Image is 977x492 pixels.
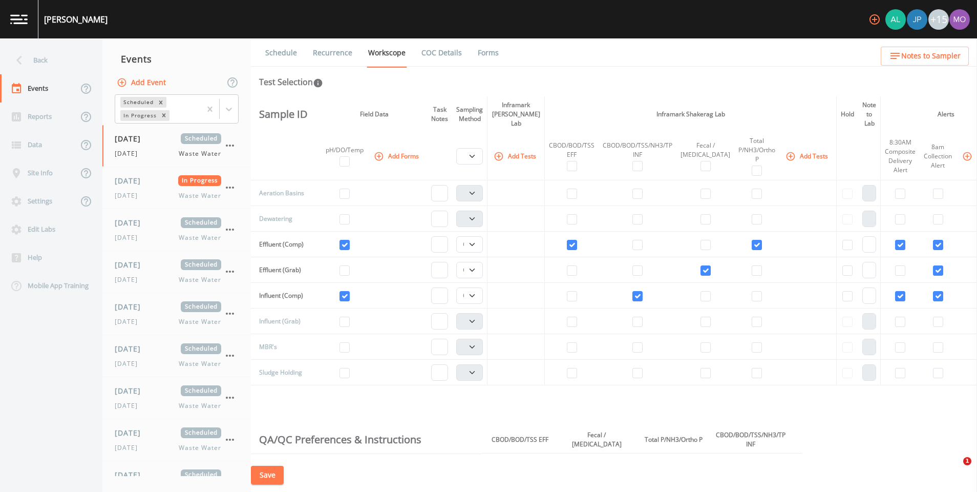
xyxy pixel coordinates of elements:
div: Total P/NH3/Ortho P [738,136,775,164]
td: Dewatering [251,206,312,232]
a: [DATE]Scheduled[DATE]Waste Water [102,335,251,377]
span: Scheduled [181,385,221,396]
div: jphillips@inframark.com [906,9,928,30]
span: [DATE] [115,259,148,270]
td: MBR's [251,334,312,360]
th: Total P/NH3/Ortho P [635,426,712,454]
div: CBOD/BOD/TSS EFF [549,141,594,159]
iframe: Intercom live chat [942,457,967,482]
button: Add Tests [783,148,832,165]
span: Scheduled [181,301,221,312]
a: [DATE]Scheduled[DATE]Waste Water [102,377,251,419]
svg: In this section you'll be able to select the analytical test to run, based on the media type, and... [313,78,323,88]
span: Waste Water [179,401,221,411]
th: Inframark Shakerag Lab [545,96,837,132]
td: Effluent (Comp) [251,232,312,257]
div: alexandria.coffman@inframark.com [885,9,906,30]
th: Inframark [PERSON_NAME] Lab [487,96,545,132]
div: Remove Scheduled [155,97,166,108]
span: [DATE] [115,217,148,228]
div: Fecal / [MEDICAL_DATA] [681,141,730,159]
span: Waste Water [179,317,221,326]
span: Scheduled [181,427,221,438]
th: Sampling Method [452,96,487,132]
div: [PERSON_NAME] [44,13,108,26]
span: Scheduled [181,469,221,480]
span: Waste Water [179,359,221,368]
span: [DATE] [115,469,148,480]
span: Scheduled [181,133,221,144]
span: Waste Water [179,149,221,158]
span: [DATE] [115,301,148,312]
span: Waste Water [179,191,221,200]
th: CBOD/BOD/TSS EFF [481,426,558,454]
span: [DATE] [115,133,148,144]
span: Waste Water [179,275,221,284]
th: Note to Lab [858,96,881,132]
button: Notes to Sampler [881,47,969,66]
div: +15 [928,9,949,30]
th: 8am Collection Alert [920,132,956,180]
span: [DATE] [115,385,148,396]
th: QA/QC Preferences & Instructions [251,426,481,454]
span: [DATE] [115,275,144,284]
a: Forms [476,38,500,67]
td: Effluent (Grab) [251,257,312,283]
th: Fecal / [MEDICAL_DATA] [558,426,635,454]
div: Events [102,46,251,72]
span: Notes to Sampler [901,50,961,63]
a: COC Details [420,38,463,67]
div: pH/DO/Temp [326,146,364,155]
div: Remove In Progress [158,110,169,121]
span: [DATE] [115,427,148,438]
th: Task Notes [427,96,452,132]
a: Recurrence [311,38,354,67]
button: Add Event [115,73,170,92]
a: [DATE]Scheduled[DATE]Waste Water [102,251,251,293]
span: Waste Water [179,443,221,453]
a: Schedule [264,38,299,67]
img: bf571bbc19c7eab584a26b70727ef01c [907,9,927,30]
span: Waste Water [179,233,221,242]
span: Scheduled [181,343,221,354]
img: ab5bdaa6834902a6458e7acb4093b11c [885,9,906,30]
div: CBOD/BOD/TSS/NH3/TP INF [603,141,672,159]
a: [DATE]Scheduled[DATE]Waste Water [102,125,251,167]
span: [DATE] [115,343,148,354]
th: CBOD/BOD/TSS/NH3/TP INF [712,426,790,454]
a: [DATE]In Progress[DATE]Waste Water [102,167,251,209]
span: 1 [963,457,971,465]
div: Test Selection [259,76,323,88]
th: Hold [837,96,859,132]
a: [DATE]Scheduled[DATE]Waste Water [102,209,251,251]
button: Add Forms [372,148,423,165]
th: Sample ID [251,96,312,132]
td: Sludge Holding [251,360,312,385]
a: Workscope [367,38,407,68]
a: [DATE]Scheduled[DATE]Waste Water [102,293,251,335]
span: [DATE] [115,191,144,200]
span: [DATE] [115,317,144,326]
a: [DATE]Scheduled[DATE]Waste Water [102,419,251,461]
td: Influent (Comp) [251,283,312,309]
span: [DATE] [115,149,144,158]
span: [DATE] [115,359,144,368]
button: Save [251,466,284,485]
td: Aeration Basins [251,180,312,206]
img: logo [10,14,28,24]
img: e5df77a8b646eb52ef3ad048c1c29e95 [949,9,970,30]
span: [DATE] [115,175,148,186]
span: [DATE] [115,443,144,453]
button: Add Tests [492,148,540,165]
th: Field Data [322,96,427,132]
span: [DATE] [115,233,144,242]
div: In Progress [120,110,158,121]
th: 8:30AM Composite Delivery Alert [881,132,920,180]
span: In Progress [178,175,222,186]
span: [DATE] [115,401,144,411]
span: Scheduled [181,259,221,270]
div: Scheduled [120,97,155,108]
span: Scheduled [181,217,221,228]
td: Influent (Grab) [251,309,312,334]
